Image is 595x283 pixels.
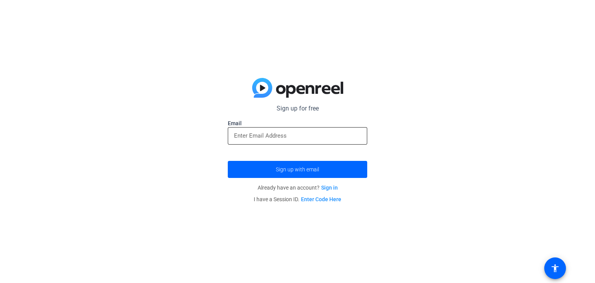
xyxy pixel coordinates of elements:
[258,185,338,191] span: Already have an account?
[252,78,343,98] img: blue-gradient.svg
[301,196,341,202] a: Enter Code Here
[234,131,361,140] input: Enter Email Address
[228,119,367,127] label: Email
[254,196,341,202] span: I have a Session ID.
[228,104,367,113] p: Sign up for free
[228,161,367,178] button: Sign up with email
[321,185,338,191] a: Sign in
[550,264,560,273] mat-icon: accessibility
